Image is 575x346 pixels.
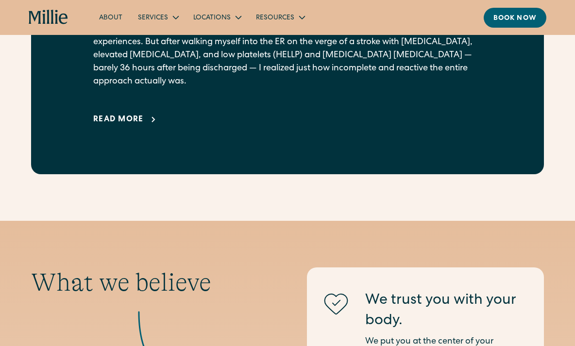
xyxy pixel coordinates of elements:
div: Read more [93,114,144,126]
a: Read more [93,114,159,126]
div: Locations [193,13,231,23]
a: About [91,9,130,25]
div: Resources [248,9,312,25]
a: Book now [484,8,546,28]
p: Coming from a healthcare background and a family of physicians, I knew enough about the US matern... [93,10,482,88]
a: home [29,10,68,25]
div: Book now [493,14,537,24]
div: Services [130,9,186,25]
div: We trust you with your body. [365,291,528,331]
div: Resources [256,13,294,23]
div: Locations [186,9,248,25]
div: Services [138,13,168,23]
div: What we believe [31,267,268,297]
